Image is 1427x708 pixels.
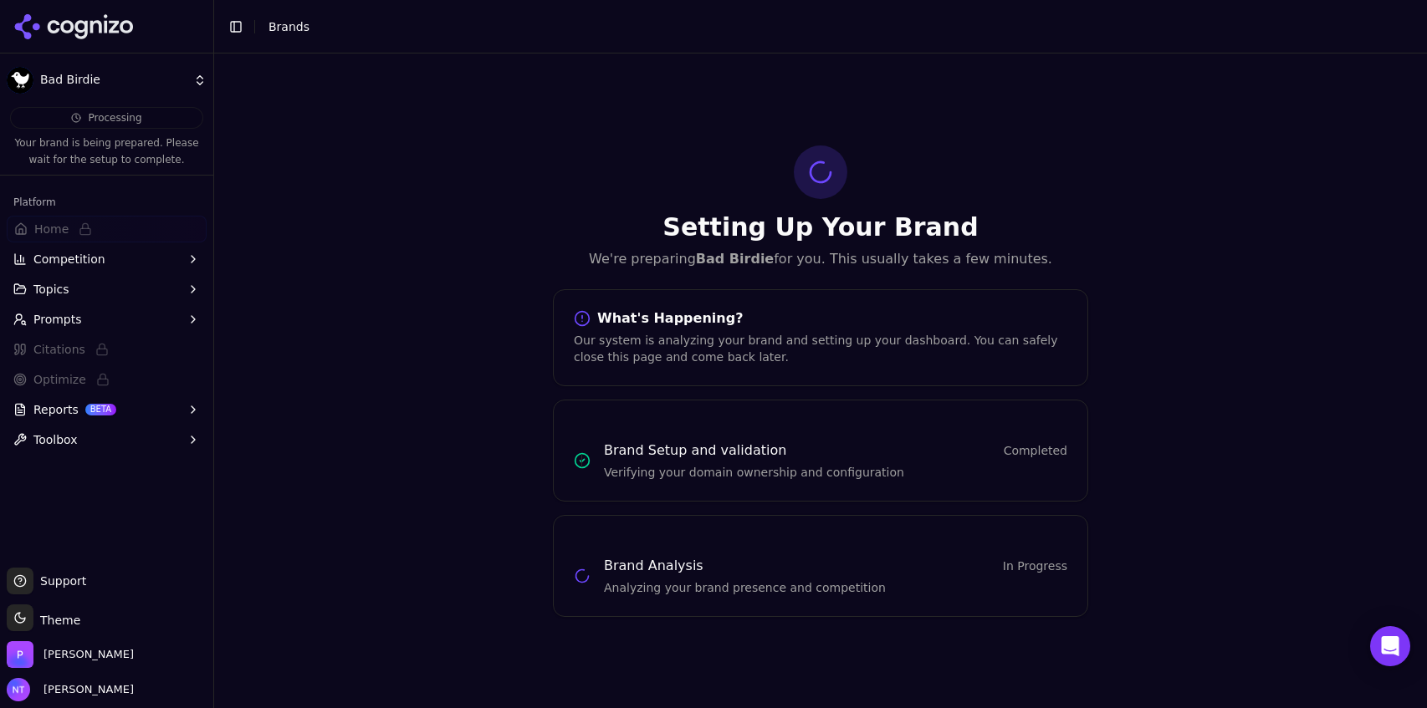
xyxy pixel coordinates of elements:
h1: Setting Up Your Brand [553,212,1088,242]
nav: breadcrumb [269,18,1380,35]
button: Open organization switcher [7,641,134,668]
span: Toolbox [33,431,78,448]
strong: Bad Birdie [696,251,774,267]
div: Open Intercom Messenger [1370,626,1410,666]
button: Open user button [7,678,134,701]
p: Analyzing your brand presence and competition [604,579,1067,596]
img: Nate Tower [7,678,30,701]
div: Platform [7,189,207,216]
button: ReportsBETA [7,396,207,423]
span: Reports [33,401,79,418]
span: Completed [1004,442,1067,459]
button: Topics [7,276,207,303]
span: Theme [33,614,80,627]
p: Verifying your domain ownership and configuration [604,464,1067,481]
h3: Brand Setup and validation [604,441,786,461]
span: Topics [33,281,69,298]
img: Perrill [7,641,33,668]
span: Perrill [43,647,134,662]
span: Home [34,221,69,237]
div: What's Happening? [574,310,1067,327]
div: Our system is analyzing your brand and setting up your dashboard. You can safely close this page ... [574,332,1067,365]
span: Optimize [33,371,86,388]
span: BETA [85,404,116,415]
span: Competition [33,251,105,267]
span: Support [33,573,86,589]
h3: Brand Analysis [604,556,703,576]
span: [PERSON_NAME] [37,682,134,697]
button: Toolbox [7,426,207,453]
span: Citations [33,341,85,358]
span: Bad Birdie [40,73,187,88]
button: Competition [7,246,207,273]
span: Processing [88,111,141,125]
p: We're preparing for you. This usually takes a few minutes. [553,249,1088,269]
p: Your brand is being prepared. Please wait for the setup to complete. [10,135,203,168]
img: Bad Birdie [7,67,33,94]
span: In Progress [1003,558,1067,574]
span: Brands [269,20,309,33]
button: Prompts [7,306,207,333]
span: Prompts [33,311,82,328]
